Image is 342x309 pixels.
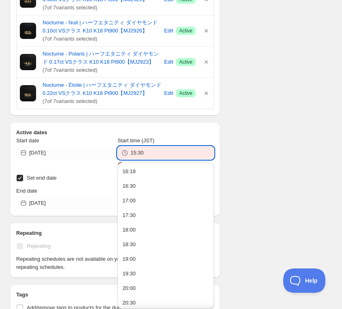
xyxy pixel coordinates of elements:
div: 20:00 [122,284,136,292]
h2: Repeating [16,229,214,237]
div: 17:00 [122,197,136,205]
div: 17:30 [122,211,136,219]
span: End date [16,188,37,194]
button: 19:00 [120,253,212,266]
iframe: Toggle Customer Support [283,268,326,293]
span: Active [179,28,192,34]
span: Start date [16,137,39,144]
a: Nocturne - Étoile | ハーフエタニティ ダイヤモンド 0.22ct VSクラス K10 K18 Pt900【MJ2927】 [43,81,161,97]
div: 16:18 [122,167,136,176]
button: 17:30 [120,209,212,222]
a: Nocturne - Nuit | ハーフエタニティ ダイヤモンド 0.10ct VSクラス K10 K18 Pt900【MJ2926】 [43,19,161,35]
span: Set end date [27,175,57,181]
span: ( 7 of 7 variants selected) [43,35,161,43]
div: 19:30 [122,270,136,278]
span: Edit [164,27,173,35]
a: Nocturne - Polaris | ハーフエタニティ ダイヤモンド 0.17ct VSクラス K10 K18 Pt900【MJ2923】 [43,50,161,66]
button: 19:30 [120,267,212,280]
span: ( 7 of 7 variants selected) [43,97,161,105]
div: 19:00 [122,255,136,263]
button: 20:00 [120,282,212,295]
button: Edit [163,87,174,100]
button: 17:00 [120,194,212,207]
button: 16:30 [120,180,212,193]
h2: Active dates [16,129,214,137]
div: 20:30 [122,299,136,307]
span: Repeating [27,243,51,249]
h2: Tags [16,291,214,299]
span: Active [179,90,192,97]
button: 16:18 [120,165,212,178]
span: ( 7 of 7 variants selected) [43,66,161,74]
span: Active [179,59,192,65]
button: 18:00 [120,223,212,236]
p: Repeating schedules are not available on your current plan. Please to create repeating schedules. [16,255,214,271]
span: Edit [164,58,173,66]
div: 16:30 [122,182,136,190]
button: Edit [163,56,174,69]
span: ( 7 of 7 variants selected) [43,4,161,12]
span: Start time (JST) [118,137,154,144]
div: 18:30 [122,240,136,249]
span: Edit [164,89,173,97]
button: Edit [163,24,174,37]
div: 18:00 [122,226,136,234]
button: 18:30 [120,238,212,251]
